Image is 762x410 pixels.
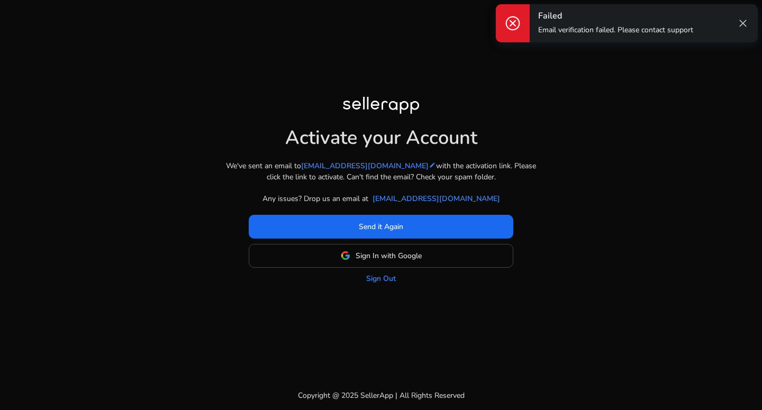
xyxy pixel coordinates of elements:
a: [EMAIL_ADDRESS][DOMAIN_NAME] [301,160,436,171]
p: Email verification failed. Please contact support [538,25,693,35]
h1: Activate your Account [285,118,477,149]
span: cancel [504,15,521,32]
button: Sign In with Google [249,244,513,268]
p: Any issues? Drop us an email at [262,193,368,204]
a: [EMAIL_ADDRESS][DOMAIN_NAME] [373,193,500,204]
button: Send it Again [249,215,513,239]
h4: Failed [538,11,693,21]
span: close [737,17,749,30]
p: We've sent an email to with the activation link. Please click the link to activate. Can't find th... [222,160,540,183]
span: Send it Again [359,221,403,232]
mat-icon: edit [429,161,436,169]
img: google-logo.svg [341,251,350,260]
a: Sign Out [366,273,396,284]
span: Sign In with Google [356,250,422,261]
